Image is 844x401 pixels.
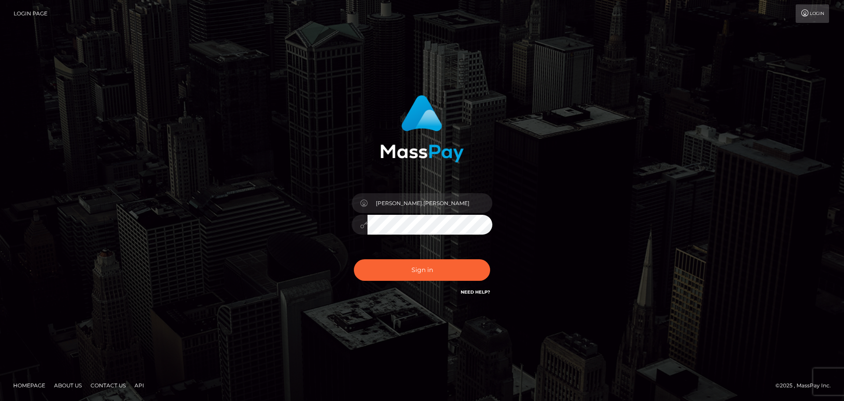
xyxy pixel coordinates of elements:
a: Contact Us [87,379,129,392]
img: MassPay Login [380,95,464,162]
a: About Us [51,379,85,392]
a: API [131,379,148,392]
a: Need Help? [461,289,490,295]
div: © 2025 , MassPay Inc. [775,381,837,390]
a: Homepage [10,379,49,392]
button: Sign in [354,259,490,281]
a: Login [796,4,829,23]
input: Username... [367,193,492,213]
a: Login Page [14,4,47,23]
